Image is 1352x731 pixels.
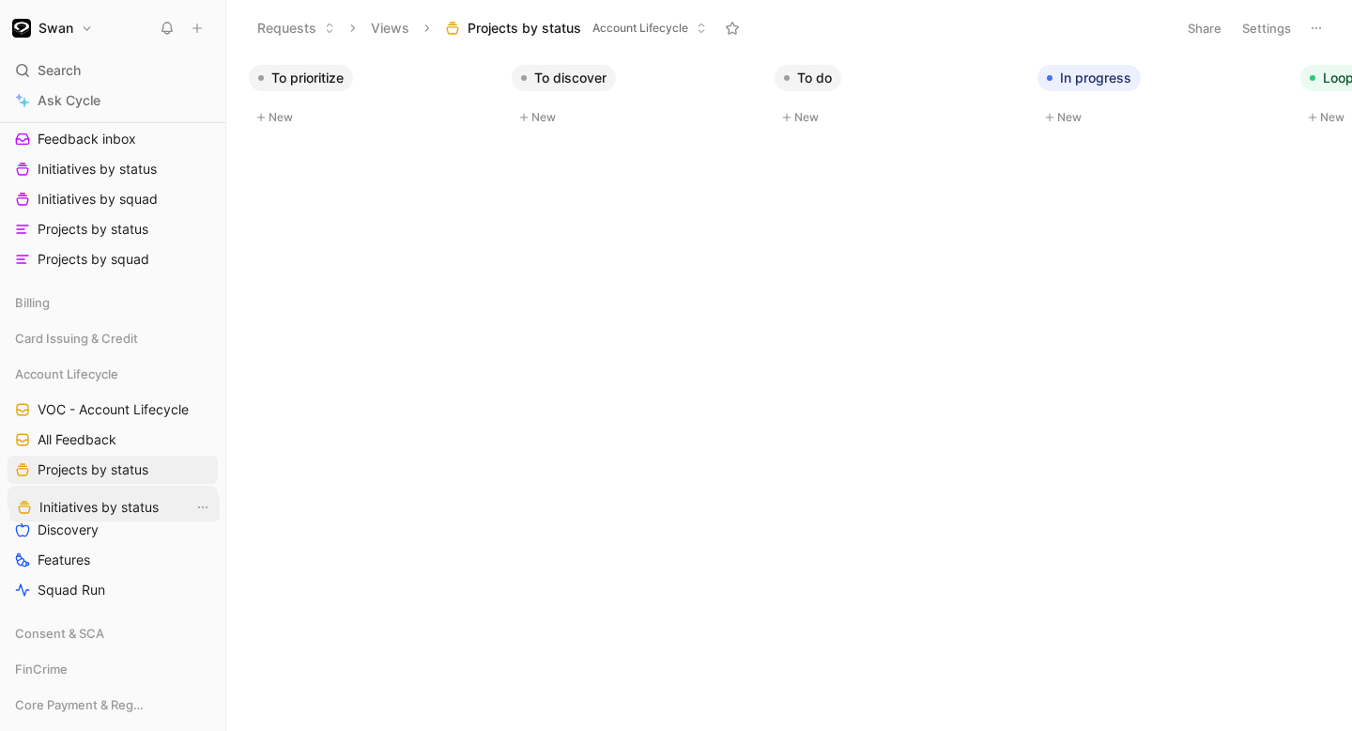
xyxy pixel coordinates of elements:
button: To prioritize [249,65,353,91]
span: Consent & SCA [15,624,104,643]
a: Initiatives by status [8,155,218,183]
a: Projects by status [8,456,218,484]
button: Share [1179,15,1230,41]
span: Billing [15,293,50,312]
span: Card Issuing & Credit [15,329,138,348]
span: Ask Cycle [38,89,100,112]
div: To discoverNew [504,56,767,138]
div: Billing [8,288,218,317]
span: Discovery [38,521,99,539]
div: FinCrime [8,655,218,689]
div: Core Payment & Regulatory [8,691,218,719]
button: SwanSwan [8,15,98,41]
span: Features [38,551,90,569]
a: Features [8,546,218,574]
span: Projects by status [468,19,581,38]
div: Core Payment & Regulatory [8,691,218,724]
span: Initiatives by status [39,498,159,517]
button: Settings [1234,15,1299,41]
div: FinCrime [8,655,218,683]
button: New [512,106,760,129]
button: New [775,106,1022,129]
span: Feedback inbox [38,130,136,148]
a: Feedback inbox [8,125,218,153]
span: To do [797,69,832,87]
span: All Feedback [38,430,116,449]
span: FinCrime [15,660,68,678]
div: Search [8,56,218,85]
img: Swan [12,19,31,38]
a: Initiatives by statusView actions [9,493,220,521]
span: Core Payment & Regulatory [15,695,146,714]
h1: Swan [38,20,73,37]
div: Account Lifecycle [8,360,218,388]
span: Initiatives by status [38,160,157,179]
span: VOC - Account Lifecycle [38,400,189,419]
span: Projects by squad [38,250,149,269]
div: Consent & SCA [8,619,218,647]
span: Account Lifecycle [15,365,118,383]
a: Discovery [8,516,218,544]
a: Projects by squad [8,245,218,273]
span: Projects by status [38,460,148,479]
a: Squad Run [8,576,218,604]
a: Initiatives by squad [8,185,218,213]
a: All Feedback [8,426,218,454]
button: Projects by statusAccount Lifecycle [437,14,715,42]
button: Views [362,14,418,42]
span: Initiatives by squad [38,190,158,209]
span: To discover [534,69,607,87]
button: Requests [249,14,344,42]
div: Consent & SCA [8,619,218,653]
button: New [249,106,497,129]
div: To doNew [767,56,1030,138]
span: Squad Run [38,581,105,599]
div: Card Issuing & Credit [8,324,218,352]
button: To discover [512,65,616,91]
div: In progressNew [1030,56,1293,138]
div: Billing [8,288,218,322]
span: Account Lifecycle [592,19,688,38]
div: Card Issuing & Credit [8,324,218,358]
button: New [1037,106,1285,129]
div: To prioritizeNew [241,56,504,138]
a: VOC - Account Lifecycle [8,396,218,424]
button: View actions [193,498,212,517]
span: Projects by status [38,220,148,239]
span: In progress [1060,69,1131,87]
button: In progress [1037,65,1141,91]
button: To do [775,65,841,91]
span: To prioritize [271,69,344,87]
span: Search [38,59,81,82]
a: Projects by status [8,215,218,243]
div: Banking XPAll feedbackBanking XP - VOCFeedback inboxInitiatives by statusInitiatives by squadProj... [8,29,218,273]
a: Ask Cycle [8,86,218,115]
div: Account LifecycleVOC - Account LifecycleAll FeedbackProjects by statusDiscoveryFeaturesSquad Run [8,360,218,604]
